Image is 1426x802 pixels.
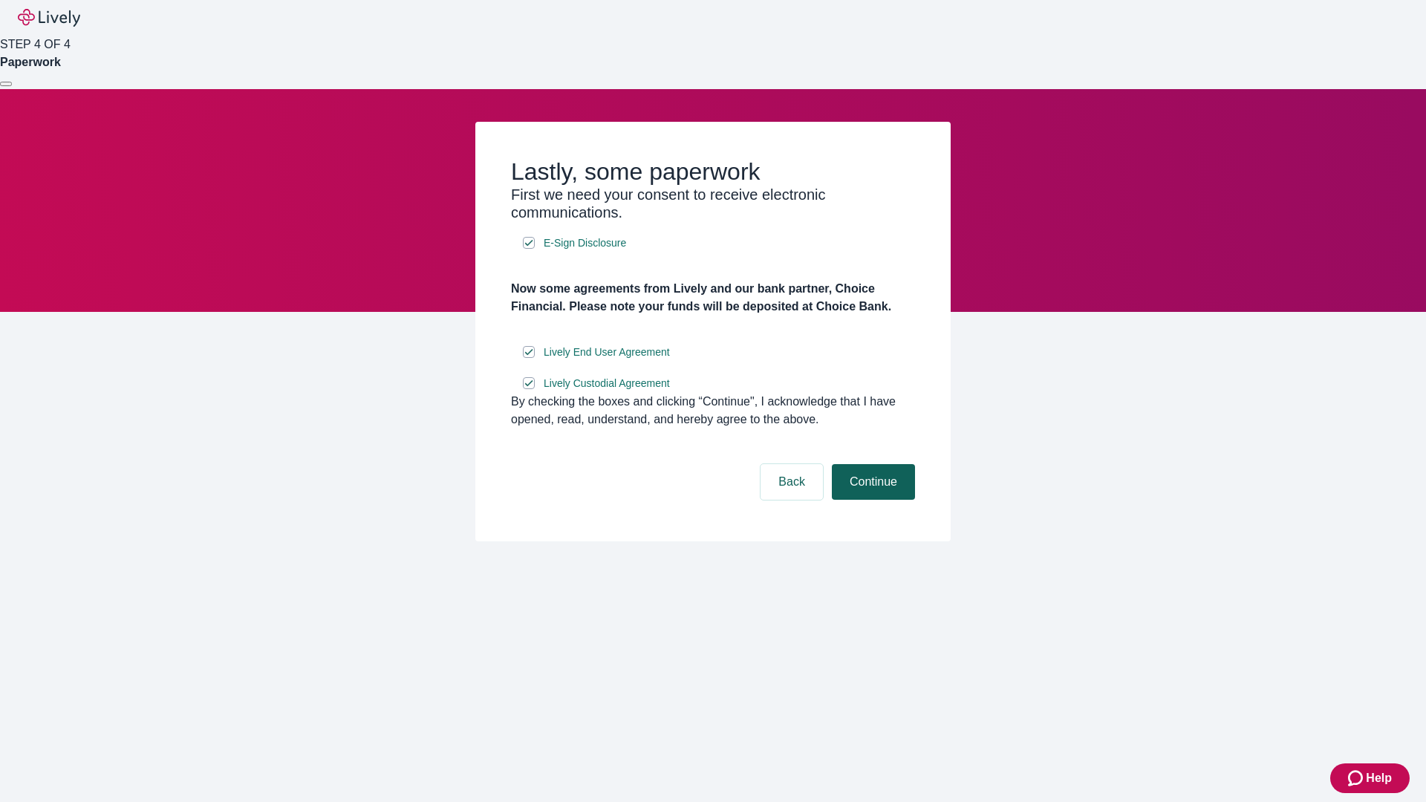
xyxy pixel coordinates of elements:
h2: Lastly, some paperwork [511,157,915,186]
span: E-Sign Disclosure [544,235,626,251]
svg: Zendesk support icon [1348,769,1366,787]
a: e-sign disclosure document [541,343,673,362]
a: e-sign disclosure document [541,374,673,393]
span: Lively Custodial Agreement [544,376,670,391]
h4: Now some agreements from Lively and our bank partner, Choice Financial. Please note your funds wi... [511,280,915,316]
a: e-sign disclosure document [541,234,629,252]
button: Zendesk support iconHelp [1330,763,1410,793]
button: Continue [832,464,915,500]
span: Help [1366,769,1392,787]
img: Lively [18,9,80,27]
span: Lively End User Agreement [544,345,670,360]
button: Back [761,464,823,500]
div: By checking the boxes and clicking “Continue", I acknowledge that I have opened, read, understand... [511,393,915,428]
h3: First we need your consent to receive electronic communications. [511,186,915,221]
